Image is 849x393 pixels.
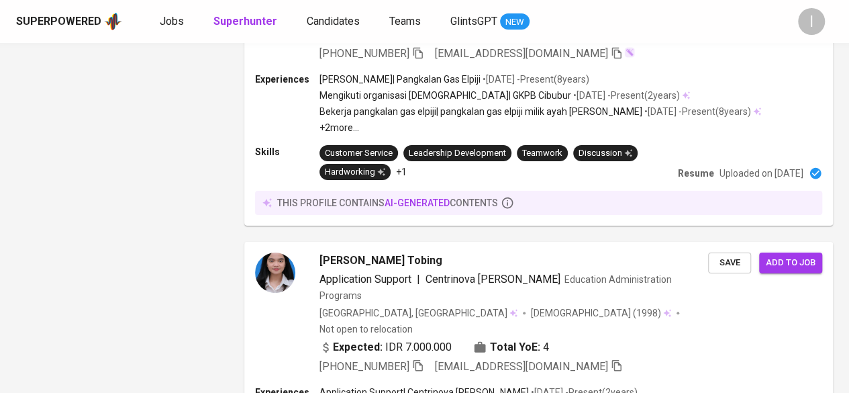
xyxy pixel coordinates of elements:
p: Resume [678,167,714,180]
p: • [DATE] - Present ( 2 years ) [571,89,680,102]
span: [EMAIL_ADDRESS][DOMAIN_NAME] [435,360,608,373]
b: Total YoE: [490,339,540,355]
p: this profile contains contents [277,196,498,210]
span: [EMAIL_ADDRESS][DOMAIN_NAME] [435,47,608,60]
span: Candidates [307,15,360,28]
span: Save [715,255,744,271]
p: • [DATE] - Present ( 8 years ) [642,105,751,118]
a: Superhunter [213,13,280,30]
span: GlintsGPT [450,15,497,28]
span: Application Support [319,273,411,286]
img: 1b43d3848b9c4ec78cee4e6ffe1f9be4.png [255,253,295,293]
span: [PHONE_NUMBER] [319,47,409,60]
span: [DEMOGRAPHIC_DATA] [531,306,633,320]
span: NEW [500,15,530,29]
span: [PERSON_NAME] Tobing [319,253,442,269]
div: Leadership Development [409,147,506,160]
p: +2 more ... [319,121,761,134]
a: Candidates [307,13,362,30]
a: Superpoweredapp logo [16,11,122,32]
div: I [798,8,825,35]
p: Experiences [255,73,319,86]
div: Discussion [579,147,632,160]
span: Teams [389,15,421,28]
img: magic_wand.svg [624,47,635,58]
p: • [DATE] - Present ( 8 years ) [481,73,589,86]
p: Bekerja pangkalan gas elpiji | pangkalan gas elpiji milik ayah [PERSON_NAME] [319,105,642,118]
p: Skills [255,145,319,159]
div: Superpowered [16,14,101,30]
b: Expected: [333,339,383,355]
button: Add to job [759,253,822,273]
a: GlintsGPT NEW [450,13,530,30]
button: Save [708,253,751,273]
div: Hardworking [325,166,385,179]
span: [PHONE_NUMBER] [319,360,409,373]
span: | [417,271,420,288]
div: Customer Service [325,147,393,160]
p: Not open to relocation [319,322,413,336]
span: 4 [543,339,549,355]
a: Jobs [160,13,187,30]
div: Teamwork [522,147,562,160]
span: Centrinova [PERSON_NAME] [426,273,560,286]
div: [GEOGRAPHIC_DATA], [GEOGRAPHIC_DATA] [319,306,517,320]
p: +1 [396,165,407,179]
img: app logo [104,11,122,32]
p: Mengikuti organisasi [DEMOGRAPHIC_DATA] | GKPB Cibubur [319,89,571,102]
span: AI-generated [385,198,450,208]
p: Uploaded on [DATE] [719,167,803,180]
div: IDR 7.000.000 [319,339,452,355]
div: (1998) [531,306,671,320]
p: [PERSON_NAME] | Pangkalan Gas Elpiji [319,73,481,86]
span: Jobs [160,15,184,28]
span: Add to job [766,255,815,271]
a: Teams [389,13,423,30]
b: Superhunter [213,15,277,28]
